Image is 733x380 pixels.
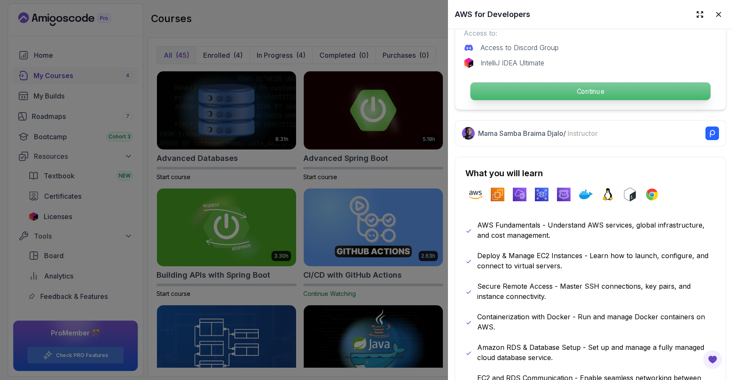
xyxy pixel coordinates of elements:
[470,82,711,101] button: Continue
[692,7,708,22] button: Expand drawer
[481,58,544,68] p: IntelliJ IDEA Ultimate
[481,42,559,53] p: Access to Discord Group
[455,8,530,20] h2: AWS for Developers
[469,188,482,201] img: aws logo
[491,188,504,201] img: ec2 logo
[462,127,475,140] img: Nelson Djalo
[645,188,659,201] img: chrome logo
[557,188,571,201] img: route53 logo
[477,342,716,363] p: Amazon RDS & Database Setup - Set up and manage a fully managed cloud database service.
[464,28,717,38] p: Access to:
[601,188,615,201] img: linux logo
[477,312,716,332] p: Containerization with Docker - Run and manage Docker containers on AWS.
[513,188,526,201] img: vpc logo
[579,188,593,201] img: docker logo
[478,128,598,138] p: Mama Samba Braima Djalo /
[477,220,716,240] p: AWS Fundamentals - Understand AWS services, global infrastructure, and cost management.
[477,281,716,301] p: Secure Remote Access - Master SSH connections, key pairs, and instance connectivity.
[470,82,711,100] p: Continue
[465,167,716,179] h2: What you will learn
[535,188,548,201] img: rds logo
[477,251,716,271] p: Deploy & Manage EC2 Instances - Learn how to launch, configure, and connect to virtual servers.
[568,129,598,138] span: Instructor
[623,188,637,201] img: bash logo
[464,58,474,68] img: jetbrains logo
[702,349,723,370] button: Open Feedback Button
